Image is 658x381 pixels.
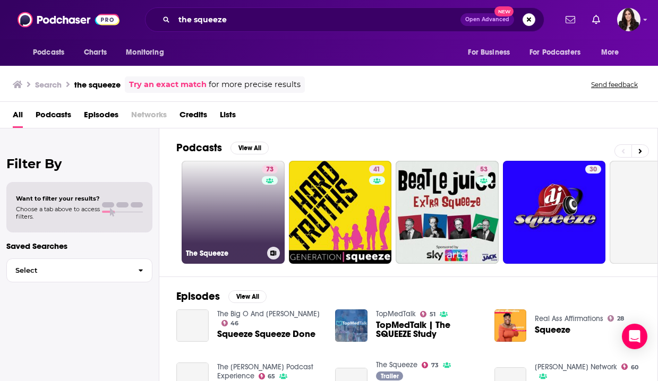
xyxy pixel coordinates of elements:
[6,241,152,251] p: Saved Searches
[84,45,107,60] span: Charts
[617,8,640,31] img: User Profile
[588,11,604,29] a: Show notifications dropdown
[176,309,209,342] a: Squeeze Squeeze Done
[601,45,619,60] span: More
[16,205,100,220] span: Choose a tab above to access filters.
[217,330,315,339] a: Squeeze Squeeze Done
[535,314,603,323] a: Real Ass Affirmations
[589,164,597,175] span: 30
[608,315,624,322] a: 28
[594,42,633,63] button: open menu
[84,106,118,128] a: Episodes
[494,309,527,342] img: Squeeze
[36,106,71,128] a: Podcasts
[431,363,439,368] span: 73
[25,42,78,63] button: open menu
[13,106,23,128] a: All
[176,141,222,154] h2: Podcasts
[376,309,416,318] a: TopMedTalk
[561,11,579,29] a: Show notifications dropdown
[6,156,152,171] h2: Filter By
[176,141,269,154] a: PodcastsView All
[6,258,152,282] button: Select
[617,8,640,31] button: Show profile menu
[529,45,580,60] span: For Podcasters
[129,79,207,91] a: Try an exact match
[523,42,596,63] button: open menu
[209,79,301,91] span: for more precise results
[503,161,606,264] a: 30
[268,374,275,379] span: 65
[18,10,119,30] img: Podchaser - Follow, Share and Rate Podcasts
[74,80,121,90] h3: the squeeze
[7,267,130,274] span: Select
[131,106,167,128] span: Networks
[631,365,638,370] span: 60
[460,42,523,63] button: open menu
[217,309,320,318] a: The Big O And Dukes
[230,321,238,326] span: 46
[535,325,570,334] a: Squeeze
[494,6,514,16] span: New
[221,320,239,326] a: 46
[220,106,236,128] a: Lists
[118,42,177,63] button: open menu
[174,11,460,28] input: Search podcasts, credits, & more...
[369,165,384,174] a: 41
[176,290,220,303] h2: Episodes
[588,80,641,89] button: Send feedback
[259,373,276,379] a: 65
[465,17,509,22] span: Open Advanced
[373,164,380,175] span: 41
[145,7,544,32] div: Search podcasts, credits, & more...
[176,290,267,303] a: EpisodesView All
[35,80,62,90] h3: Search
[289,161,392,264] a: 41
[230,142,269,154] button: View All
[217,362,313,380] a: The Tom Ferry Podcast Experience
[396,161,499,264] a: 53
[180,106,207,128] a: Credits
[617,316,624,321] span: 28
[182,161,285,264] a: 73The Squeeze
[262,165,278,174] a: 73
[420,311,435,317] a: 51
[381,373,399,379] span: Trailer
[77,42,113,63] a: Charts
[622,324,647,349] div: Open Intercom Messenger
[16,195,100,202] span: Want to filter your results?
[376,360,417,369] a: The Squeeze
[621,363,638,370] a: 60
[376,321,482,339] a: TopMedTalk | The SQUEEZE Study
[617,8,640,31] span: Logged in as RebeccaShapiro
[228,290,267,303] button: View All
[266,164,274,175] span: 73
[422,362,439,368] a: 73
[585,165,601,174] a: 30
[33,45,64,60] span: Podcasts
[430,312,435,317] span: 51
[535,362,617,371] a: Schwab Network
[480,164,488,175] span: 53
[335,309,368,342] img: TopMedTalk | The SQUEEZE Study
[468,45,510,60] span: For Business
[186,249,263,258] h3: The Squeeze
[476,165,492,174] a: 53
[460,13,514,26] button: Open AdvancedNew
[126,45,164,60] span: Monitoring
